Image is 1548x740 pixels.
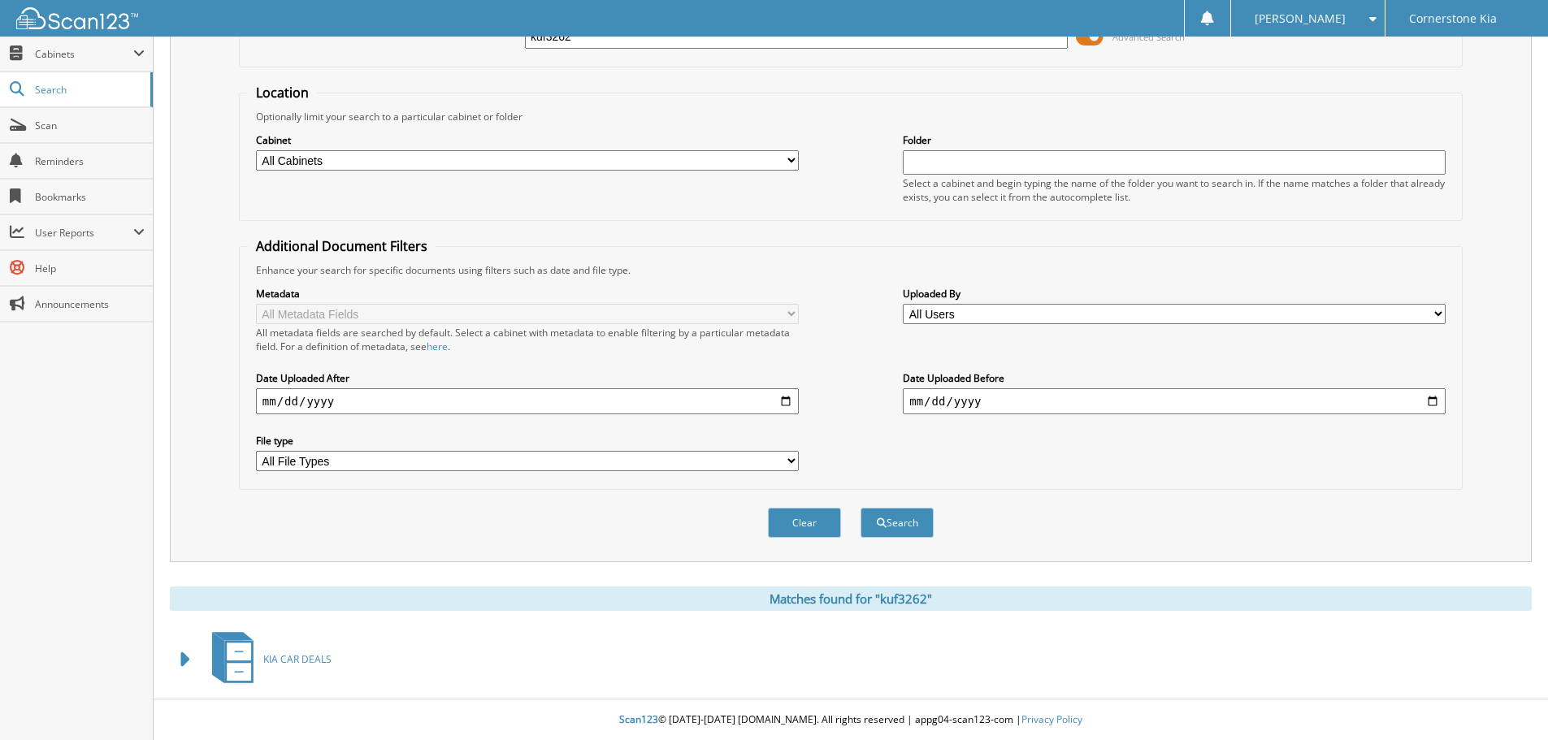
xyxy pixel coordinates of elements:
label: Cabinet [256,133,799,147]
div: Select a cabinet and begin typing the name of the folder you want to search in. If the name match... [903,176,1446,204]
label: Metadata [256,287,799,301]
a: here [427,340,448,353]
button: Clear [768,508,841,538]
span: Scan123 [619,712,658,726]
span: Scan [35,119,145,132]
img: scan123-logo-white.svg [16,7,138,29]
iframe: Chat Widget [1467,662,1548,740]
span: Search [35,83,142,97]
legend: Additional Document Filters [248,237,436,255]
span: Cabinets [35,47,133,61]
input: start [256,388,799,414]
button: Search [861,508,934,538]
legend: Location [248,84,317,102]
div: © [DATE]-[DATE] [DOMAIN_NAME]. All rights reserved | appg04-scan123-com | [154,700,1548,740]
div: Matches found for "kuf3262" [170,586,1532,611]
a: KIA CAR DEALS [202,627,332,691]
div: Enhance your search for specific documents using filters such as date and file type. [248,263,1454,277]
div: All metadata fields are searched by default. Select a cabinet with metadata to enable filtering b... [256,326,799,353]
span: User Reports [35,226,133,240]
span: Help [35,262,145,275]
span: Reminders [35,154,145,168]
span: Announcements [35,297,145,311]
a: Privacy Policy [1021,712,1082,726]
label: File type [256,434,799,448]
label: Folder [903,133,1446,147]
span: Advanced Search [1112,31,1185,43]
span: [PERSON_NAME] [1255,14,1346,24]
input: end [903,388,1446,414]
span: Cornerstone Kia [1409,14,1497,24]
label: Uploaded By [903,287,1446,301]
span: Bookmarks [35,190,145,204]
div: Optionally limit your search to a particular cabinet or folder [248,110,1454,123]
span: KIA CAR DEALS [263,652,332,666]
label: Date Uploaded After [256,371,799,385]
label: Date Uploaded Before [903,371,1446,385]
